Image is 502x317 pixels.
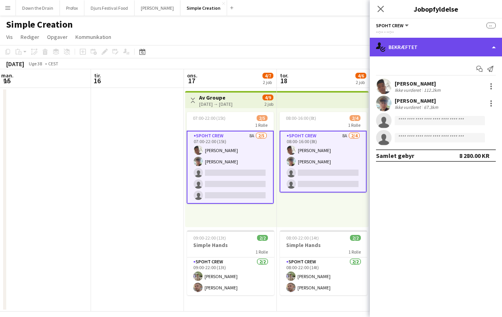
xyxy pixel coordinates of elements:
div: 8 280.00 KR [459,152,490,159]
div: 2 job [356,79,366,85]
span: 16 [93,76,101,85]
div: Samlet gebyr [376,152,414,159]
h3: Av Groupe [199,94,233,101]
span: 1 Rolle [255,122,268,128]
app-job-card: 08:00-16:00 (8t)2/41 RolleSpoht Crew8A2/408:00-16:00 (8t)[PERSON_NAME][PERSON_NAME] [280,112,367,193]
span: 1 Rolle [255,249,268,255]
a: Vis [3,32,16,42]
app-card-role: Spoht Crew8A2/507:00-22:00 (15t)[PERSON_NAME][PERSON_NAME] [187,131,274,204]
div: [DATE] [6,60,24,68]
button: Spoht Crew [376,23,410,28]
span: 1 Rolle [348,249,361,255]
span: 4/6 [355,73,366,79]
button: [PERSON_NAME] [135,0,180,16]
div: 112.2km [422,87,442,93]
div: [PERSON_NAME] [395,80,442,87]
button: Simple Creation [180,0,227,16]
app-job-card: 08:00-22:00 (14t)2/2Simple Hands1 RolleSpoht Crew2/208:00-22:00 (14t)[PERSON_NAME][PERSON_NAME] [280,230,367,295]
h3: Jobopfyldelse [370,4,502,14]
span: 2/2 [257,235,268,241]
span: Rediger [21,33,39,40]
div: 2 job [264,100,273,107]
span: Kommunikation [75,33,111,40]
div: 67.3km [422,104,440,110]
span: 2/4 [350,115,360,121]
span: 2/2 [350,235,361,241]
span: 4/9 [262,95,273,100]
span: tir. [94,72,101,79]
div: Ikke vurderet [395,104,422,110]
span: Spoht Crew [376,23,404,28]
button: Djurs Festival Food [84,0,135,16]
a: Opgaver [44,32,71,42]
span: tor. [280,72,289,79]
div: Ikke vurderet [395,87,422,93]
div: [DATE] → [DATE] [199,101,233,107]
h1: Simple Creation [6,19,73,30]
span: 18 [279,76,289,85]
span: 1 Rolle [348,122,360,128]
div: 2 job [263,79,273,85]
span: ons. [187,72,198,79]
a: Kommunikation [72,32,114,42]
div: --:-- - --:-- [376,29,496,35]
div: Bekræftet [370,38,502,56]
span: 08:00-16:00 (8t) [286,115,316,121]
button: Down the Drain [16,0,60,16]
app-card-role: Spoht Crew2/209:00-22:00 (13t)[PERSON_NAME][PERSON_NAME] [187,257,274,295]
app-job-card: 07:00-22:00 (15t)2/51 RolleSpoht Crew8A2/507:00-22:00 (15t)[PERSON_NAME][PERSON_NAME] [187,112,274,204]
h3: Simple Hands [187,242,274,249]
button: Profox [60,0,84,16]
app-card-role: Spoht Crew8A2/408:00-16:00 (8t)[PERSON_NAME][PERSON_NAME] [280,131,367,193]
span: Opgaver [47,33,68,40]
app-job-card: 09:00-22:00 (13t)2/2Simple Hands1 RolleSpoht Crew2/209:00-22:00 (13t)[PERSON_NAME][PERSON_NAME] [187,230,274,295]
a: Rediger [17,32,42,42]
span: Vis [6,33,13,40]
span: 17 [186,76,198,85]
h3: Simple Hands [280,242,367,249]
span: Uge 38 [26,61,45,67]
span: 2/5 [257,115,268,121]
div: CEST [48,61,58,67]
span: -- [486,23,496,28]
span: 09:00-22:00 (13t) [193,235,226,241]
app-card-role: Spoht Crew2/208:00-22:00 (14t)[PERSON_NAME][PERSON_NAME] [280,257,367,295]
span: 08:00-22:00 (14t) [286,235,319,241]
span: 4/7 [262,73,273,79]
div: [PERSON_NAME] [395,97,440,104]
span: man. [1,72,14,79]
span: 07:00-22:00 (15t) [193,115,226,121]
